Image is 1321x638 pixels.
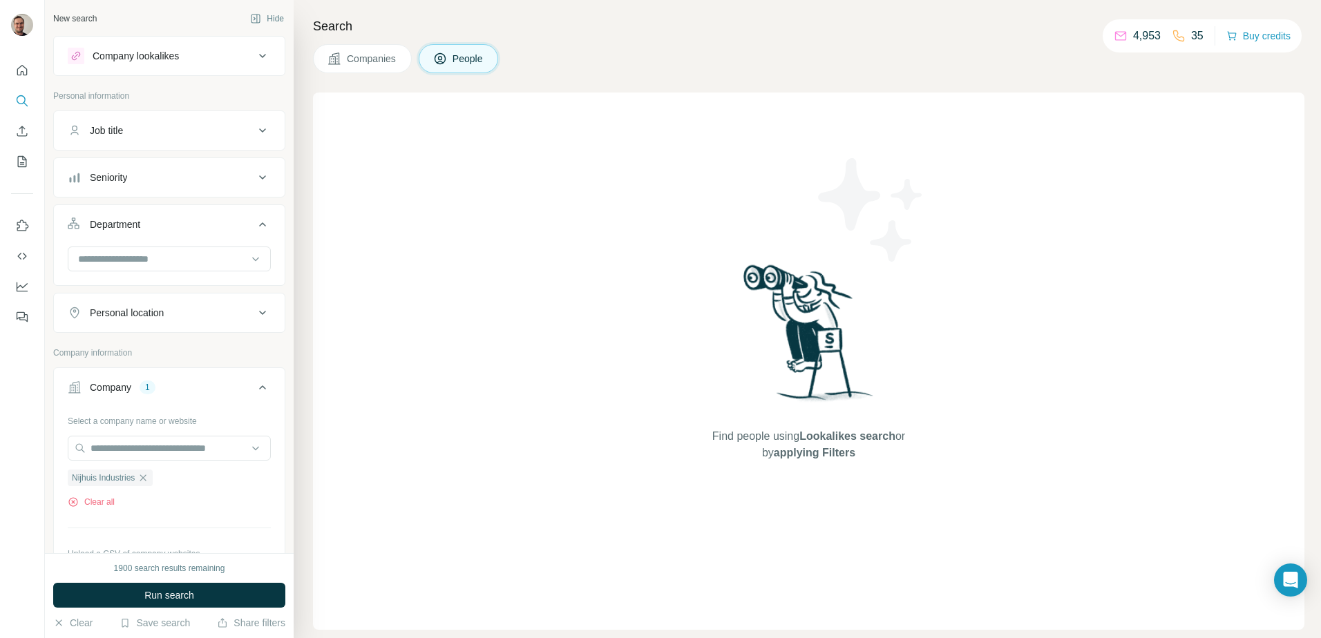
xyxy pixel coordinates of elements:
[53,12,97,25] div: New search
[53,616,93,630] button: Clear
[54,114,285,147] button: Job title
[54,161,285,194] button: Seniority
[11,58,33,83] button: Quick start
[68,496,115,508] button: Clear all
[11,244,33,269] button: Use Surfe API
[11,213,33,238] button: Use Surfe on LinkedIn
[1274,563,1307,597] div: Open Intercom Messenger
[313,17,1304,36] h4: Search
[68,409,271,427] div: Select a company name or website
[72,472,135,484] span: Nijhuis Industries
[114,562,225,574] div: 1900 search results remaining
[53,347,285,359] p: Company information
[68,548,271,560] p: Upload a CSV of company websites.
[54,371,285,409] button: Company1
[120,616,190,630] button: Save search
[54,208,285,246] button: Department
[140,381,155,394] div: 1
[90,306,164,320] div: Personal location
[737,261,881,415] img: Surfe Illustration - Woman searching with binoculars
[53,90,285,102] p: Personal information
[93,49,179,63] div: Company lookalikes
[54,296,285,329] button: Personal location
[53,583,285,608] button: Run search
[453,52,484,66] span: People
[90,380,131,394] div: Company
[11,14,33,36] img: Avatar
[11,119,33,144] button: Enrich CSV
[90,171,127,184] div: Seniority
[809,148,933,272] img: Surfe Illustration - Stars
[217,616,285,630] button: Share filters
[774,447,855,458] span: applying Filters
[11,304,33,329] button: Feedback
[90,124,123,137] div: Job title
[90,217,140,231] div: Department
[347,52,397,66] span: Companies
[144,588,194,602] span: Run search
[698,428,919,461] span: Find people using or by
[54,39,285,72] button: Company lookalikes
[1191,28,1204,44] p: 35
[11,149,33,174] button: My lists
[240,8,294,29] button: Hide
[1133,28,1161,44] p: 4,953
[11,88,33,113] button: Search
[799,430,895,442] span: Lookalikes search
[1226,26,1291,46] button: Buy credits
[11,274,33,299] button: Dashboard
